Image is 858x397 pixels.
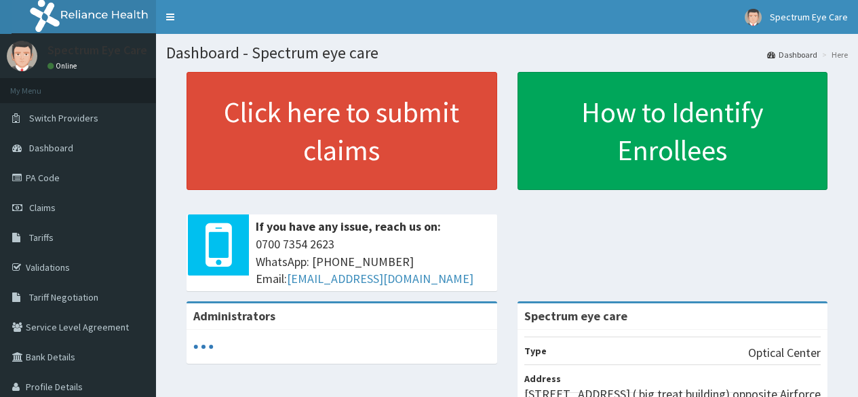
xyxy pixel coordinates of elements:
b: If you have any issue, reach us on: [256,219,441,234]
span: 0700 7354 2623 WhatsApp: [PHONE_NUMBER] Email: [256,235,490,288]
p: Spectrum Eye Care [47,44,147,56]
a: Click here to submit claims [187,72,497,190]
b: Administrators [193,308,275,324]
a: How to Identify Enrollees [518,72,828,190]
span: Spectrum Eye Care [770,11,848,23]
h1: Dashboard - Spectrum eye care [166,44,848,62]
span: Switch Providers [29,112,98,124]
span: Tariff Negotiation [29,291,98,303]
span: Tariffs [29,231,54,244]
a: Online [47,61,80,71]
a: Dashboard [767,49,817,60]
b: Type [524,345,547,357]
b: Address [524,373,561,385]
li: Here [819,49,848,60]
strong: Spectrum eye care [524,308,627,324]
a: [EMAIL_ADDRESS][DOMAIN_NAME] [287,271,473,286]
img: User Image [745,9,762,26]
span: Claims [29,202,56,214]
span: Dashboard [29,142,73,154]
svg: audio-loading [193,337,214,357]
img: User Image [7,41,37,71]
p: Optical Center [748,344,821,362]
